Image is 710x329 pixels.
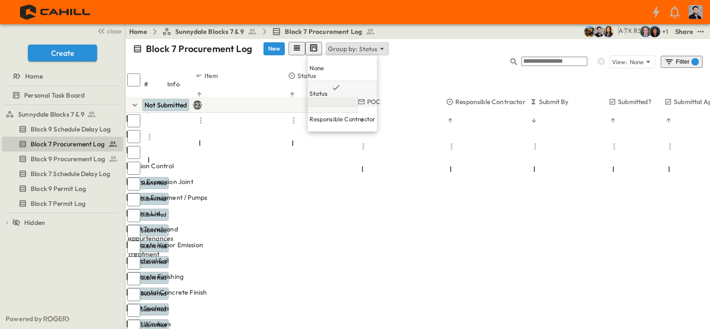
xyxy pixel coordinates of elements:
span: Block 7 Procurement Log [285,27,362,36]
div: Info [167,71,195,97]
nav: breadcrumbs [129,27,381,36]
span: Block 9 Procurement Log [31,154,105,164]
div: Personal Task Boardtest [2,88,123,103]
div: Block 9 Permit Logtest [2,181,123,196]
span: Vinyl Windows [127,319,171,329]
button: Sort [195,90,204,99]
span: Block 9 Permit Log [31,184,86,193]
p: Status [359,44,377,53]
div: Anna Gomez (agomez@guzmangc.com) [618,26,623,35]
span: Situra Expansion Joint [127,177,193,186]
a: Sunnydale Blocks 7 & 9 [162,27,257,36]
input: Select row [127,304,140,317]
a: Block 9 Procurement Log [2,152,121,165]
div: Filter [664,57,699,66]
span: Block 9 Schedule Delay Log [31,125,111,134]
button: Create [28,45,97,61]
span: Joint Trench and Appurtenances [127,224,217,243]
span: Home [25,72,43,81]
p: Responsible Contractor [309,114,375,124]
span: Erosion Control [127,161,174,171]
a: Sunnydale Blocks 7 & 9 [6,108,121,121]
div: table view [289,42,322,55]
a: Block 7 Schedule Delay Log [2,167,121,180]
span: Personal Task Board [24,91,85,100]
span: Sunnydale Blocks 7 & 9 [175,27,244,36]
input: Select row [127,146,140,159]
p: Status [309,89,328,98]
span: Concrete Finishing [127,272,184,281]
span: Hidden [24,218,45,227]
img: Olivia Khan (okhan@cahill-sf.com) [649,26,660,37]
a: Block 7 Procurement Log [2,138,121,151]
div: Raymond Shahabi (rshahabi@guzmangc.com) [633,26,642,35]
div: Sunnydale Blocks 7 & 9test [2,107,123,122]
input: Select row [127,241,140,254]
input: Select row [127,114,140,127]
input: Select row [127,178,140,191]
div: Block 7 Schedule Delay Logtest [2,166,123,181]
img: Jared Salin (jsalin@cahill-sf.com) [640,26,651,37]
img: Profile Picture [689,5,703,19]
div: Block 7 Procurement Logtest [2,137,123,151]
span: Horizontal Concrete Finish [127,288,207,297]
input: Select row [127,193,140,206]
p: None [630,57,644,66]
div: Teddy Khuong (tkhuong@guzmangc.com) [624,26,632,35]
input: Select row [127,209,140,222]
a: Block 7 Permit Log [2,197,121,210]
input: Select row [127,288,140,301]
input: Select row [127,257,140,270]
div: Share [675,27,693,36]
img: 4f72bfc4efa7236828875bac24094a5ddb05241e32d018417354e964050affa1.png [11,2,101,22]
img: Anthony Vazquez (avazquez@cahill-sf.com) [593,26,605,37]
p: Status [297,71,316,80]
p: Group by: [328,44,358,53]
img: Kim Bowen (kbowen@cahill-sf.com) [603,26,614,37]
input: Select row [127,130,140,143]
button: close [93,24,123,37]
span: Block 7 Schedule Delay Log [31,169,110,178]
p: Item [204,71,218,80]
button: New [263,42,285,55]
span: Cistern Equipment / Pumps [127,193,207,202]
a: Home [2,70,121,83]
div: Block 9 Schedule Delay Logtest [2,122,123,137]
input: Select row [127,162,140,175]
button: test [695,26,706,37]
div: # [144,71,167,97]
a: Block 9 Permit Log [2,182,121,195]
div: Block 9 Procurement Logtest [2,151,123,166]
span: Block 7 Permit Log [31,199,85,208]
p: View: [612,58,628,66]
span: Not Submitted [145,101,187,109]
img: Rachel Villicana (rvillicana@cahill-sf.com) [584,26,595,37]
h6: 1 [693,68,697,77]
span: Structural Soil [127,256,169,265]
span: Block 7 Procurement Log [31,139,105,149]
button: Filter1 [661,56,703,68]
button: row view [289,42,305,55]
input: Select row [127,225,140,238]
p: Block 7 Procurement Log [146,42,252,55]
span: Concrete Vapor Emission Treatment [127,240,217,259]
a: Block 7 Procurement Log [272,27,375,36]
input: Select row [127,272,140,285]
span: Joint Sealants [127,303,169,313]
a: Personal Task Board [2,89,121,102]
span: close [107,26,121,36]
button: Sort [288,90,296,99]
a: Block 9 Schedule Delay Log [2,123,121,136]
input: Select all rows [127,73,140,86]
p: None [309,63,324,72]
div: 123 [193,100,202,110]
a: Home [129,27,147,36]
span: Sunnydale Blocks 7 & 9 [18,110,85,119]
button: kanban view [305,42,322,55]
p: + 1 [662,27,671,36]
div: Block 7 Permit Logtest [2,196,123,211]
